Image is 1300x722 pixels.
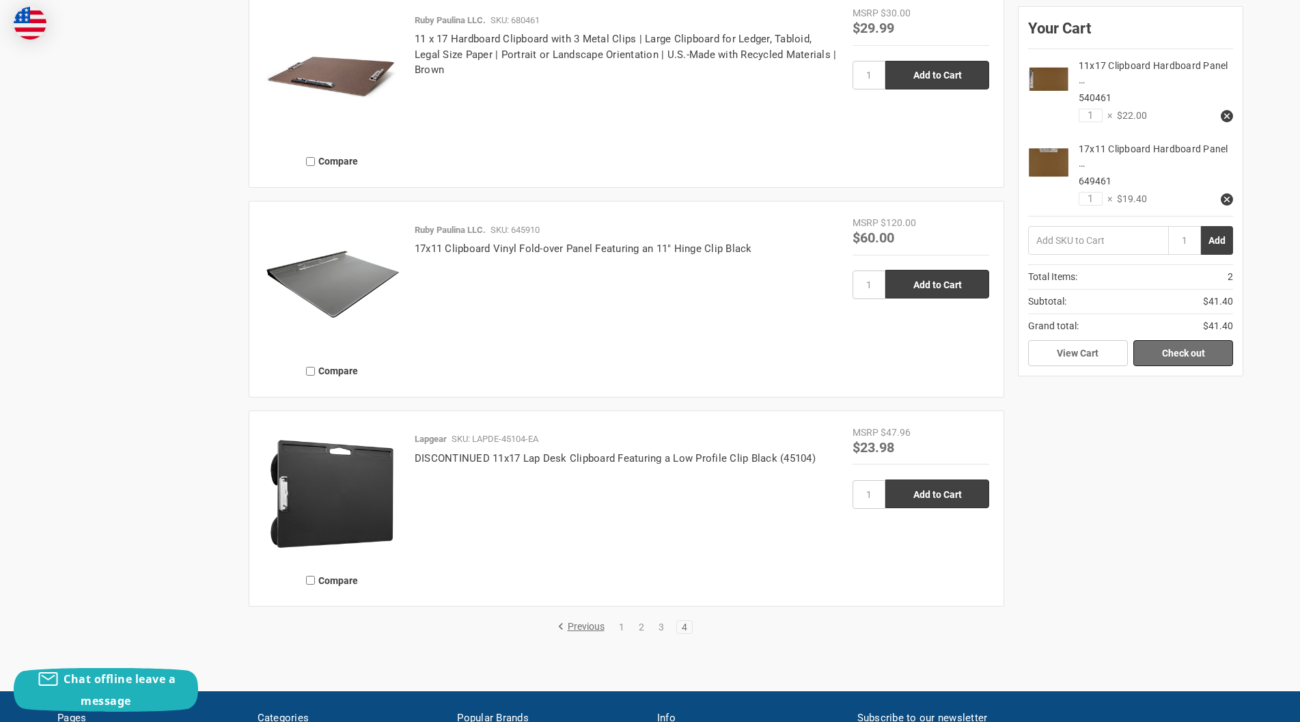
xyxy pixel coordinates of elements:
[1079,143,1228,169] a: 17x11 Clipboard Hardboard Panel …
[634,622,649,632] a: 2
[853,216,879,230] div: MSRP
[1201,226,1233,255] button: Add
[264,569,400,592] label: Compare
[490,14,540,27] p: SKU: 680461
[853,228,894,246] span: $60.00
[64,671,176,708] span: Chat offline leave a message
[1028,226,1168,255] input: Add SKU to Cart
[1133,340,1233,366] a: Check out
[306,367,315,376] input: Compare
[654,622,669,632] a: 3
[306,157,315,166] input: Compare
[14,7,46,40] img: duty and tax information for United States
[1028,59,1069,100] img: 11x17 Clipboard Hardboard Panel Featuring a 8" Hinge Clip Brown
[853,426,879,440] div: MSRP
[1112,109,1147,123] span: $22.00
[1079,60,1228,85] a: 11x17 Clipboard Hardboard Panel …
[557,621,609,633] a: Previous
[264,216,400,352] img: 17x11 Clipboard Vinyl Fold-over Panel Featuring an 11" Hinge Clip Black
[677,622,692,632] a: 4
[415,33,837,76] a: 11 x 17 Hardboard Clipboard with 3 Metal Clips | Large Clipboard for Ledger, Tabloid, Legal Size ...
[264,6,400,143] img: 17x11 Clipboard Hardboard Panel Featuring 3 Clips Brown
[14,668,198,712] button: Chat offline leave a message
[1028,319,1079,333] span: Grand total:
[415,223,486,237] p: Ruby Paulina LLC.
[1028,294,1066,309] span: Subtotal:
[1187,685,1300,722] iframe: Google Customer Reviews
[1103,109,1112,123] span: ×
[881,427,911,438] span: $47.96
[264,150,400,173] label: Compare
[452,432,538,446] p: SKU: LAPDE-45104-EA
[415,242,752,255] a: 17x11 Clipboard Vinyl Fold-over Panel Featuring an 11" Hinge Clip Black
[853,18,894,36] span: $29.99
[614,622,629,632] a: 1
[415,432,447,446] p: Lapgear
[415,452,816,464] a: DISCONTINUED 11x17 Lap Desk Clipboard Featuring a Low Profile Clip Black (45104)
[1079,92,1111,103] span: 540461
[885,61,989,89] input: Add to Cart
[881,8,911,18] span: $30.00
[1203,319,1233,333] span: $41.40
[1103,192,1112,206] span: ×
[1203,294,1233,309] span: $41.40
[1028,270,1077,284] span: Total Items:
[881,217,916,228] span: $120.00
[1228,270,1233,284] span: 2
[1028,16,1233,49] div: Your Cart
[885,270,989,298] input: Add to Cart
[1028,340,1128,366] a: View Cart
[264,360,400,383] label: Compare
[415,14,486,27] p: Ruby Paulina LLC.
[264,426,400,562] img: 11x17 Lap Desk Clipboard Featuring a Low Profile Clip Black (45104)
[853,6,879,20] div: MSRP
[885,480,989,508] input: Add to Cart
[1079,176,1111,186] span: 649461
[1112,192,1147,206] span: $19.40
[853,438,894,456] span: $23.98
[306,576,315,585] input: Compare
[490,223,540,237] p: SKU: 645910
[1028,142,1069,183] img: 17x11 Clipboard Hardboard Panel Featuring an 8" Hinge Clip Brown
